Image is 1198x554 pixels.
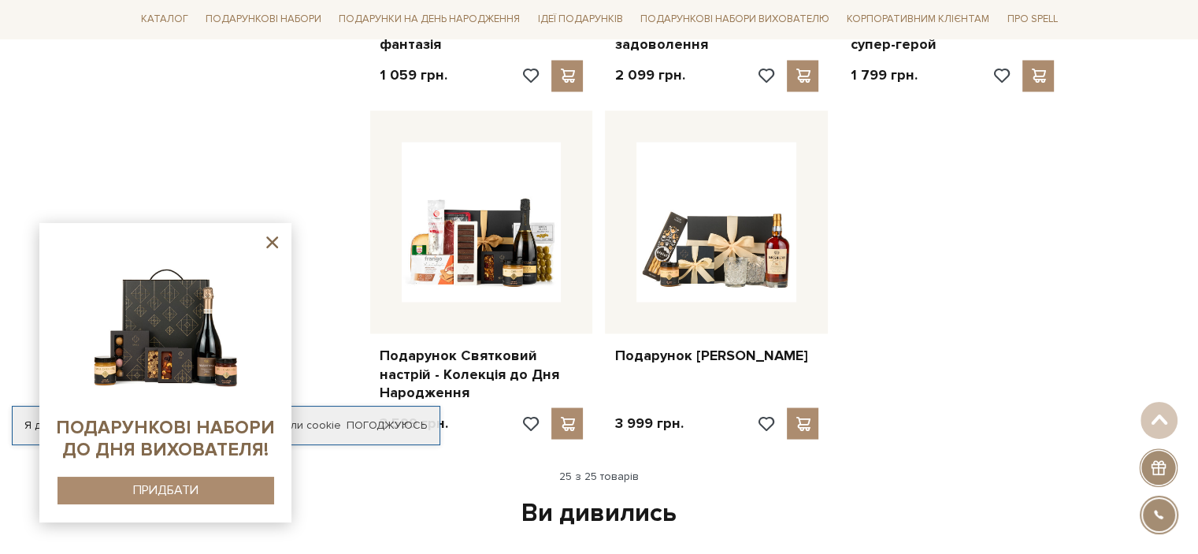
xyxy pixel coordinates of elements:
[850,66,917,84] p: 1 799 грн.
[269,418,341,432] a: файли cookie
[347,418,427,433] a: Погоджуюсь
[614,66,684,84] p: 2 099 грн.
[144,496,1055,530] div: Ви дивились
[199,8,328,32] a: Подарункові набори
[531,8,629,32] a: Ідеї подарунків
[614,414,683,432] p: 3 999 грн.
[135,8,195,32] a: Каталог
[1000,8,1063,32] a: Про Spell
[634,6,836,33] a: Подарункові набори вихователю
[380,66,447,84] p: 1 059 грн.
[13,418,440,433] div: Я дозволяю [DOMAIN_NAME] використовувати
[128,469,1070,483] div: 25 з 25 товарів
[332,8,526,32] a: Подарунки на День народження
[614,346,818,364] a: Подарунок [PERSON_NAME]
[380,346,584,401] a: Подарунок Святковий настрій - Колекція до Дня Народження
[840,6,996,33] a: Корпоративним клієнтам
